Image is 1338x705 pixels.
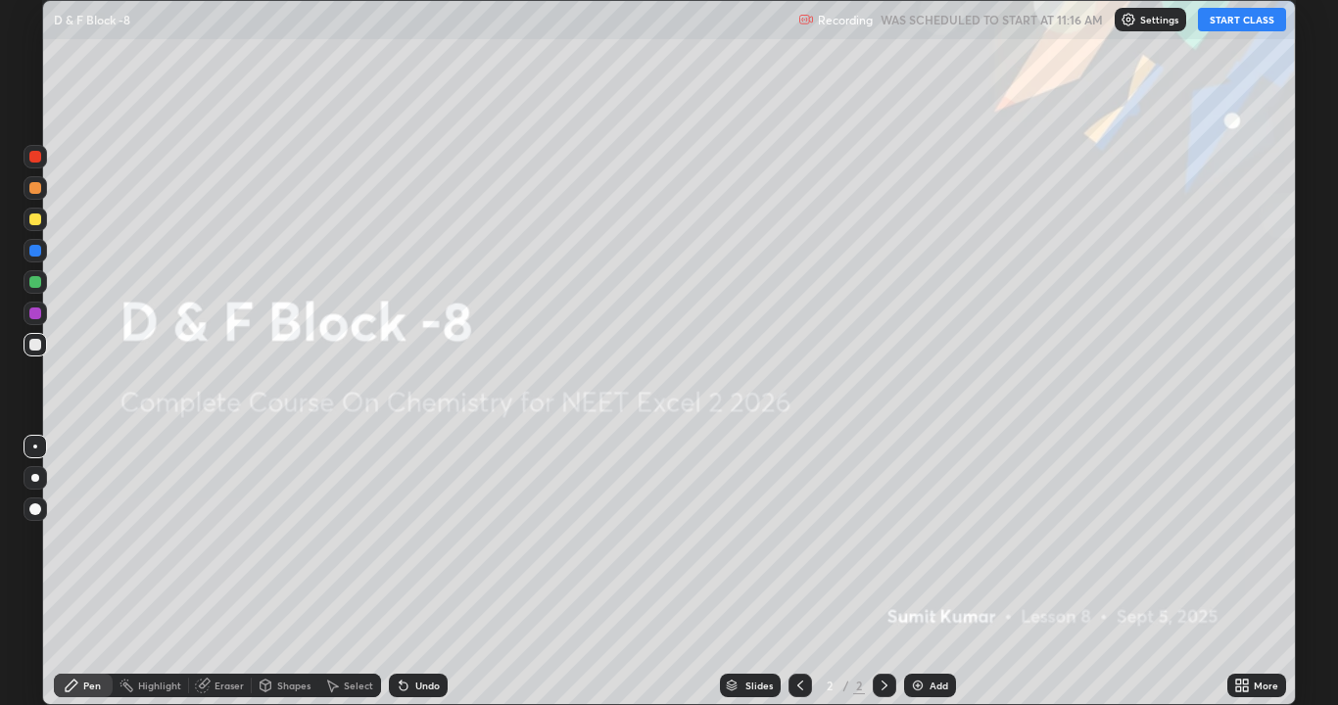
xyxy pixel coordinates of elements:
[1121,12,1136,27] img: class-settings-icons
[818,13,873,27] p: Recording
[745,681,773,690] div: Slides
[910,678,926,693] img: add-slide-button
[138,681,181,690] div: Highlight
[1198,8,1286,31] button: START CLASS
[820,680,839,691] div: 2
[54,12,130,27] p: D & F Block -8
[83,681,101,690] div: Pen
[798,12,814,27] img: recording.375f2c34.svg
[277,681,311,690] div: Shapes
[344,681,373,690] div: Select
[1140,15,1178,24] p: Settings
[881,11,1103,28] h5: WAS SCHEDULED TO START AT 11:16 AM
[1254,681,1278,690] div: More
[853,677,865,694] div: 2
[415,681,440,690] div: Undo
[930,681,948,690] div: Add
[215,681,244,690] div: Eraser
[843,680,849,691] div: /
